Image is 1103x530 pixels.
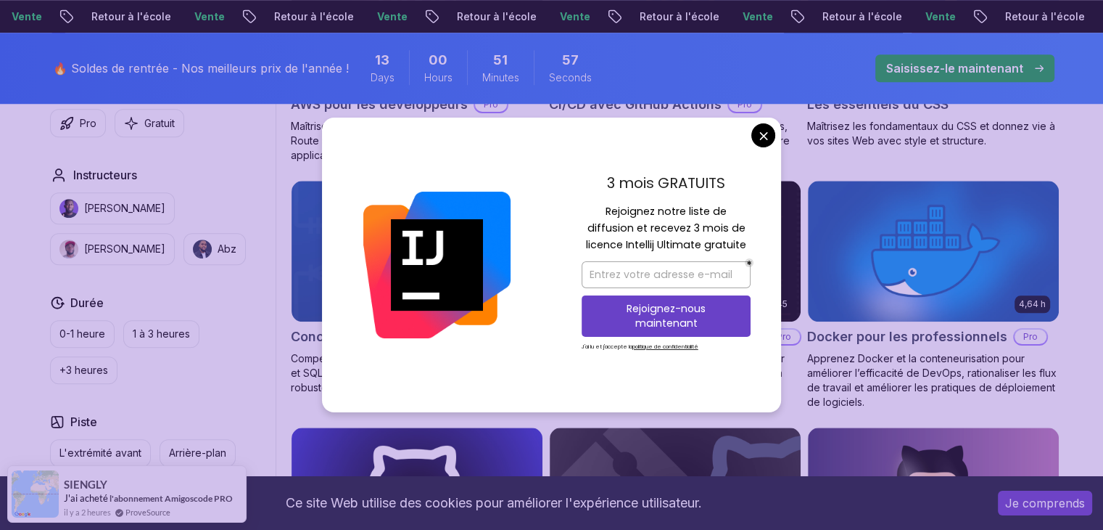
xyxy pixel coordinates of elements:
[738,99,752,110] font: Pro
[291,180,543,395] a: Carte de conception et de mise en œuvre de bases de données1h70NOUVEAUConception et mise en œuvre...
[808,181,1059,322] img: Carte Docker pour les professionnels
[742,10,772,23] font: Vente
[291,120,538,161] font: Maîtrisez les services AWS tels que EC2, RDS, VPC, Route 53 et Docker pour déployer et gérer des ...
[807,352,1057,408] font: Apprenez Docker et la conteneurisation pour améliorer l’efficacité de DevOps, rationaliser les fl...
[70,415,97,429] font: Piste
[807,97,949,112] font: Les essentiels du CSS
[291,352,542,394] font: Compétences en conception de bases de données et SQL pour un développement backend efficace et ro...
[133,327,190,340] font: 1 à 3 heures
[493,50,508,70] span: 51 Minutes
[549,70,592,85] span: Seconds
[123,320,199,348] button: 1 à 3 heures
[50,439,151,467] button: L'extrémité avant
[549,97,722,112] font: CI/CD avec GitHub Actions
[169,447,226,459] font: Arrière-plan
[807,329,1007,344] font: Docker pour les professionnels
[998,491,1092,515] button: Accepter les cookies
[886,61,1023,76] font: Saisissez-le maintenant
[125,507,170,517] font: ProveSource
[59,364,108,376] font: +3 heures
[482,70,519,85] span: Minutes
[777,331,791,342] font: Pro
[1019,298,1046,309] font: 4,64 h
[807,180,1059,409] a: Carte Docker pour les professionnels4,64 hDocker pour les professionnelsProApprenez Docker et la ...
[59,199,78,218] img: image de l'instructeur
[1023,331,1038,342] font: Pro
[807,120,1055,147] font: Maîtrisez les fondamentaux du CSS et donnez vie à vos sites Web avec style et structure.
[70,295,104,310] font: Durée
[562,50,579,70] span: 57 Seconds
[193,240,212,258] img: image de l'instructeur
[194,10,224,23] font: Vente
[50,356,117,384] button: +3 heures
[91,10,170,23] font: Retour à l'école
[125,506,170,518] a: ProveSource
[218,242,236,255] font: Abz
[292,181,542,322] img: Carte de conception et de mise en œuvre de bases de données
[59,327,105,340] font: 0-1 heure
[559,10,590,23] font: Vente
[59,447,141,459] font: L'extrémité avant
[11,10,41,23] font: Vente
[110,493,233,504] a: l'abonnement Amigoscode PRO
[183,233,246,265] button: image de l'instructeurAbz
[1005,496,1085,510] font: Je comprends
[424,70,453,85] span: Hours
[50,233,175,265] button: image de l'instructeur[PERSON_NAME]
[456,10,536,23] font: Retour à l'école
[50,192,175,224] button: image de l'instructeur[PERSON_NAME]
[371,70,394,85] span: Days
[64,507,111,517] font: il y a 2 heures
[84,202,165,214] font: [PERSON_NAME]
[53,61,349,76] font: 🔥 Soldes de rentrée - Nos meilleurs prix de l'année !
[64,478,107,491] font: SIENGLY
[144,117,175,129] font: Gratuit
[64,492,108,504] font: J'ai acheté
[291,97,468,112] font: AWS pour les développeurs
[12,470,59,518] img: image de notification de preuve sociale provesource
[286,495,702,510] font: Ce site Web utilise des cookies pour améliorer l'expérience utilisateur.
[160,439,236,467] button: Arrière-plan
[59,240,78,258] img: image de l'instructeur
[73,168,137,182] font: Instructeurs
[50,320,115,348] button: 0-1 heure
[50,109,106,137] button: Pro
[639,10,719,23] font: Retour à l'école
[115,109,184,137] button: Gratuit
[925,10,955,23] font: Vente
[375,50,389,70] span: 13 Days
[429,50,447,70] span: 0 Hours
[80,117,96,129] font: Pro
[84,242,165,255] font: [PERSON_NAME]
[484,99,498,110] font: Pro
[273,10,353,23] font: Retour à l'école
[822,10,901,23] font: Retour à l'école
[291,329,623,344] font: Conception et mise en œuvre de bases de données
[376,10,407,23] font: Vente
[1004,10,1084,23] font: Retour à l'école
